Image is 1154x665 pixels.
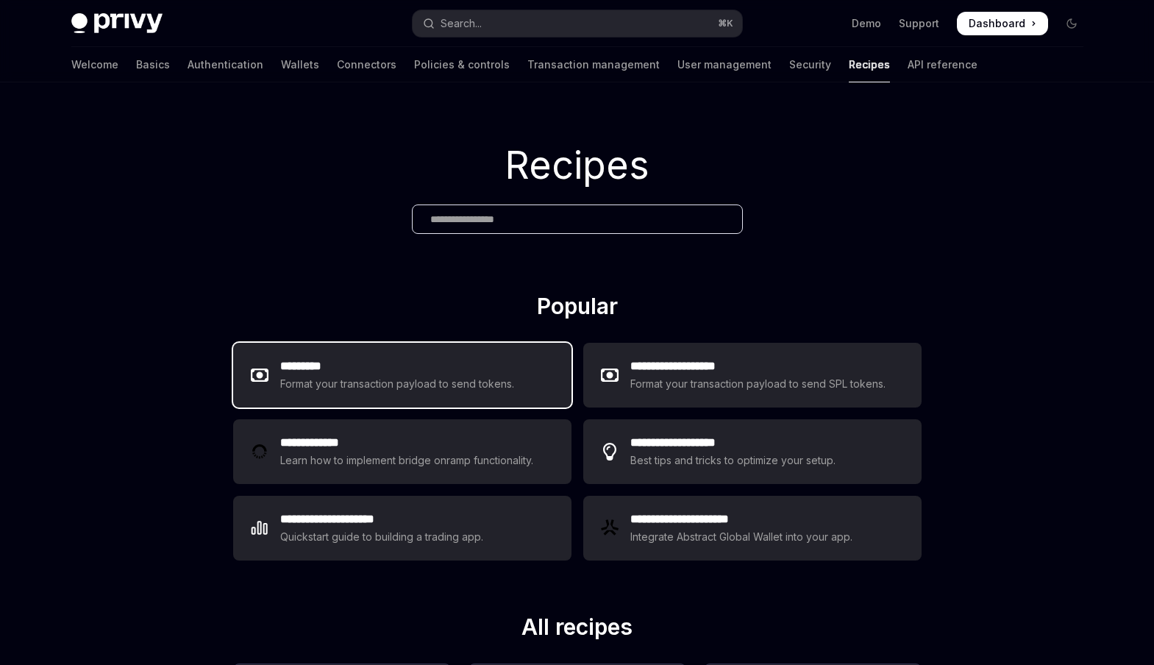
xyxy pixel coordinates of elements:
[280,375,515,393] div: Format your transaction payload to send tokens.
[280,528,484,546] div: Quickstart guide to building a trading app.
[233,293,922,325] h2: Popular
[71,47,118,82] a: Welcome
[677,47,772,82] a: User management
[281,47,319,82] a: Wallets
[899,16,939,31] a: Support
[188,47,263,82] a: Authentication
[233,343,571,408] a: **** ****Format your transaction payload to send tokens.
[527,47,660,82] a: Transaction management
[136,47,170,82] a: Basics
[1060,12,1083,35] button: Toggle dark mode
[852,16,881,31] a: Demo
[789,47,831,82] a: Security
[849,47,890,82] a: Recipes
[413,10,742,37] button: Open search
[630,375,887,393] div: Format your transaction payload to send SPL tokens.
[630,528,854,546] div: Integrate Abstract Global Wallet into your app.
[718,18,733,29] span: ⌘ K
[957,12,1048,35] a: Dashboard
[233,419,571,484] a: **** **** ***Learn how to implement bridge onramp functionality.
[969,16,1025,31] span: Dashboard
[908,47,977,82] a: API reference
[337,47,396,82] a: Connectors
[71,13,163,34] img: dark logo
[441,15,482,32] div: Search...
[280,452,538,469] div: Learn how to implement bridge onramp functionality.
[630,452,838,469] div: Best tips and tricks to optimize your setup.
[414,47,510,82] a: Policies & controls
[233,614,922,646] h2: All recipes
